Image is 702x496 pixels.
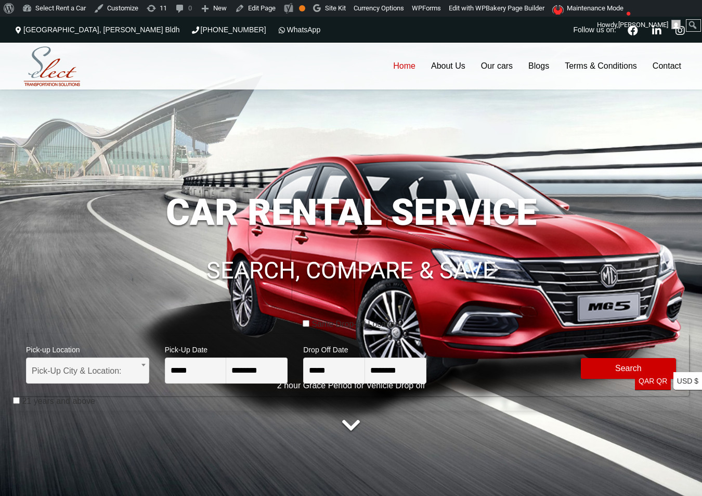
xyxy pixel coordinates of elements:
[13,379,689,392] p: 2 hour Grace Period for Vehicle Drop off
[16,44,88,89] img: Select Rent a Car
[311,319,399,329] label: Same Drop-off Location
[671,24,689,35] a: Instagram
[26,358,149,384] span: Pick-Up City & Location:
[521,43,557,90] a: Blogs
[473,43,521,90] a: Our cars
[13,17,185,43] div: [GEOGRAPHIC_DATA], [PERSON_NAME] Bldh
[32,358,144,384] span: Pick-Up City & Location:
[423,43,473,90] a: About Us
[593,17,685,33] a: Howdy,
[571,17,619,43] li: Follow us on:
[552,5,565,15] img: Maintenance mode is disabled
[673,372,702,390] a: USD $
[635,372,671,390] a: QAR QR
[13,194,689,231] h1: CAR RENTAL SERVICE
[299,5,305,11] div: OK
[385,43,423,90] a: Home
[303,339,426,358] span: Drop Off Date
[557,43,645,90] a: Terms & Conditions
[13,259,689,283] h1: SEARCH, COMPARE & SAVE
[618,21,668,29] span: [PERSON_NAME]
[647,24,666,35] a: Linkedin
[325,4,346,12] span: Site Kit
[623,3,634,11] i: ●
[645,43,689,90] a: Contact
[277,26,321,34] a: WhatsApp
[165,339,288,358] span: Pick-Up Date
[623,24,642,35] a: Facebook
[26,339,149,358] span: Pick-up Location
[22,396,95,406] label: 21 years and above
[190,26,266,34] a: [PHONE_NUMBER]
[581,358,676,379] button: Modify Search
